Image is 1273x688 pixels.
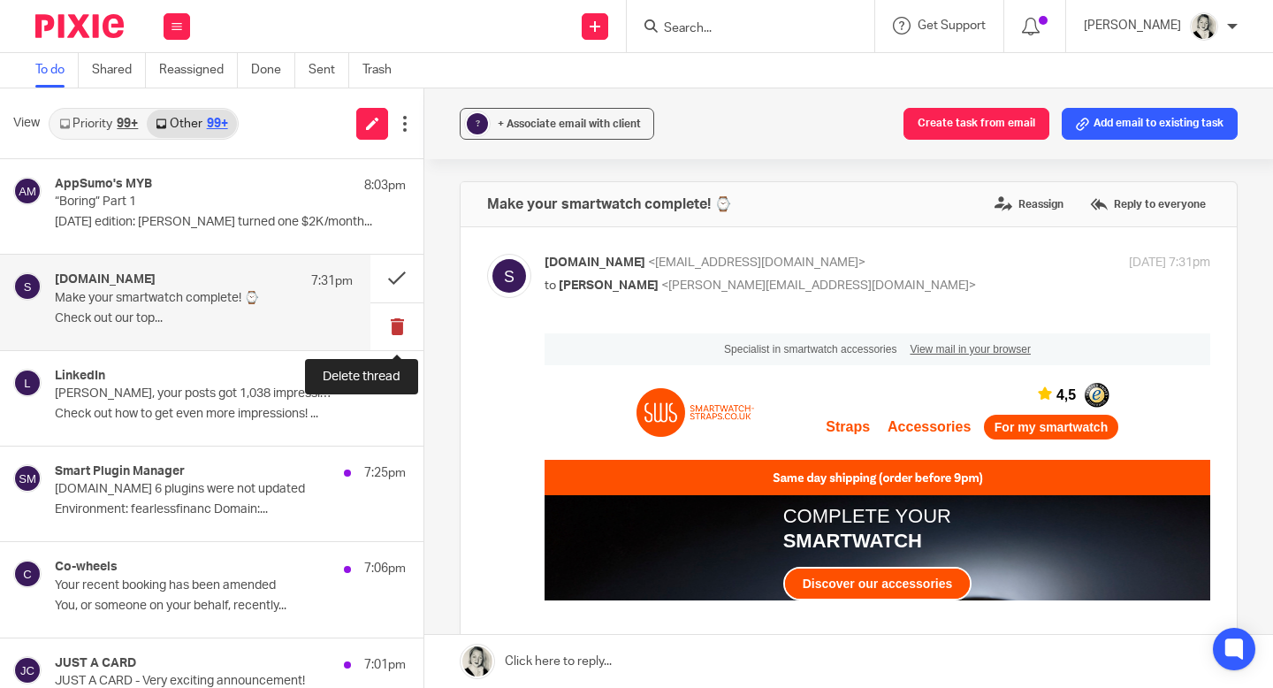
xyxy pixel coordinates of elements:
[55,311,353,326] p: Check out our top...
[364,369,406,386] p: 7:28pm
[364,177,406,195] p: 8:03pm
[112,336,554,421] p: Want to get the most out of your smartwatch? At [DOMAIN_NAME], we've gathered the finest accessor...
[239,171,428,195] p: COMPLETE YOUR
[13,464,42,493] img: svg%3E
[309,53,349,88] a: Sent
[55,291,293,306] p: Make your smartwatch complete! ⌚
[487,195,732,213] h4: Make your smartwatch complete! ⌚
[55,177,152,192] h4: AppSumo's MYB
[55,407,406,422] p: Check out how to get even more impressions! ...
[467,113,488,134] div: ?
[55,599,406,614] p: You, or someone on your behalf, recently...
[50,110,147,138] a: Priority99+
[343,86,426,101] a: Accessories
[55,272,156,287] h4: [DOMAIN_NAME]
[648,256,865,269] span: <[EMAIL_ADDRESS][DOMAIN_NAME]>
[1086,191,1210,218] label: Reply to everyone
[112,302,554,327] p: Hi Ms,
[362,53,405,88] a: Trash
[512,51,531,73] p: 4,5
[251,53,295,88] a: Done
[661,279,976,292] span: <[PERSON_NAME][EMAIL_ADDRESS][DOMAIN_NAME]>
[1190,12,1218,41] img: DA590EE6-2184-4DF2-A25D-D99FB904303F_1_201_a.jpeg
[55,502,406,517] p: Environment: fearlessfinanc Domain:...
[918,19,986,32] span: Get Support
[545,256,645,269] span: [DOMAIN_NAME]
[240,235,426,265] a: Discover our accessories
[1084,17,1181,34] p: [PERSON_NAME]
[364,464,406,482] p: 7:25pm
[240,617,377,635] p: Starting at £7.99
[127,436,324,466] a: Discover all accessories
[147,110,236,138] a: Other99+
[13,272,42,301] img: svg%3E
[13,560,42,588] img: svg%3E
[179,9,352,23] p: Specialist in smartwatch accessories
[207,118,228,130] div: 99+
[441,83,572,104] a: For my smartwatch
[903,108,1049,140] button: Create task from email
[117,118,138,130] div: 99+
[311,272,353,290] p: 7:31pm
[13,114,40,133] span: View
[460,108,654,140] button: ? + Associate email with client
[55,482,336,497] p: [DOMAIN_NAME] 6 plugins were not updated
[498,118,641,129] span: + Associate email with client
[13,656,42,684] img: svg%3E
[255,588,515,599] p: Place your order by 9pm for same-day shipping
[239,196,377,218] strong: SMARTWATCH
[662,21,821,37] input: Search
[159,53,238,88] a: Reassigned
[364,560,406,577] p: 7:06pm
[559,279,659,292] span: [PERSON_NAME]
[55,369,105,384] h4: LinkedIn
[55,464,185,479] h4: Smart Plugin Manager
[35,53,79,88] a: To do
[990,191,1068,218] label: Reassign
[55,195,336,210] p: “Boring” Part 1
[35,14,124,38] img: Pixie
[378,611,491,641] a: Shop now
[545,279,556,292] span: to
[364,656,406,674] p: 7:01pm
[365,10,486,22] a: View mail in your browser
[55,578,336,593] p: Your recent booking has been amended
[55,656,136,671] h4: JUST A CARD
[236,552,515,573] p: Smartwatch straps
[13,369,42,397] img: svg%3E
[1062,108,1238,140] button: Add email to existing task
[1129,254,1210,272] p: [DATE] 7:31pm
[487,254,531,298] img: svg%3E
[55,560,118,575] h4: Co-wheels
[281,86,325,101] a: Straps
[13,177,42,205] img: svg%3E
[92,53,146,88] a: Shared
[55,386,336,401] p: [PERSON_NAME], your posts got 1,038 impressions last week
[55,215,406,230] p: [DATE] edition: [PERSON_NAME] turned one $2K/month...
